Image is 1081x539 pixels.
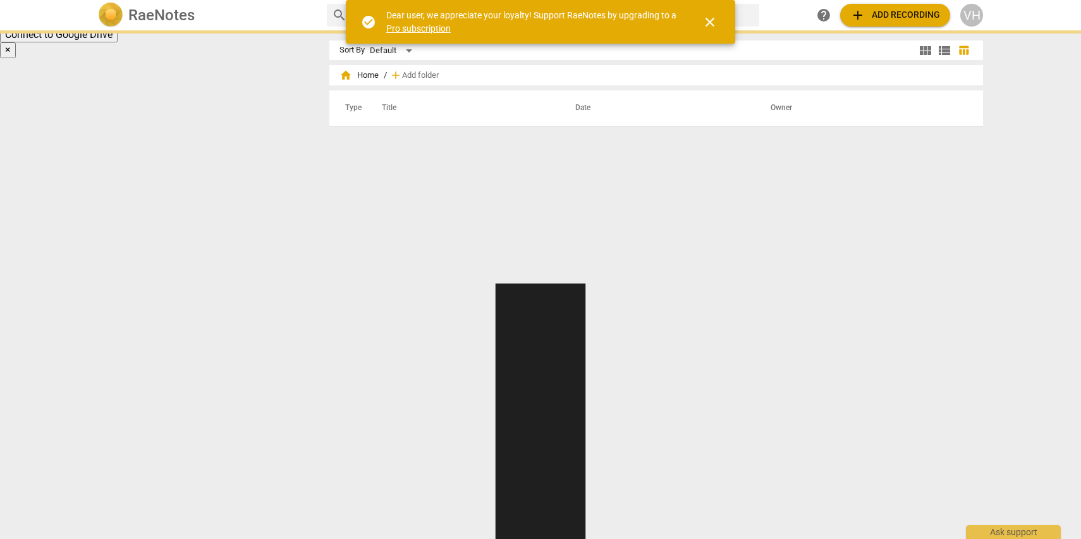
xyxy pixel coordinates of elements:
button: VH [960,4,983,27]
img: Logo [98,3,123,28]
th: Date [560,90,755,126]
button: Close [695,7,725,37]
span: / [384,71,387,80]
span: Add recording [850,8,940,23]
div: Default [370,40,417,61]
span: view_list [937,43,952,58]
th: Title [367,90,560,126]
th: Owner [755,90,970,126]
button: Tile view [916,41,935,60]
span: help [816,8,831,23]
div: Dear user, we appreciate your loyalty! Support RaeNotes by upgrading to a [386,9,680,35]
button: Table view [954,41,973,60]
a: LogoRaeNotes [98,3,317,28]
span: check_circle [361,15,376,30]
span: search [332,8,347,23]
span: add [850,8,865,23]
span: add [389,69,402,82]
div: Ask support [966,525,1061,539]
a: Help [812,4,835,27]
span: Add folder [402,71,439,80]
span: view_module [918,43,933,58]
span: Home [339,69,379,82]
a: Pro subscription [386,23,451,34]
div: Sort By [339,46,365,55]
button: Upload [840,4,950,27]
button: List view [935,41,954,60]
h2: RaeNotes [128,6,195,24]
th: Type [335,90,367,126]
span: table_chart [958,44,970,56]
span: close [702,15,718,30]
span: home [339,69,352,82]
